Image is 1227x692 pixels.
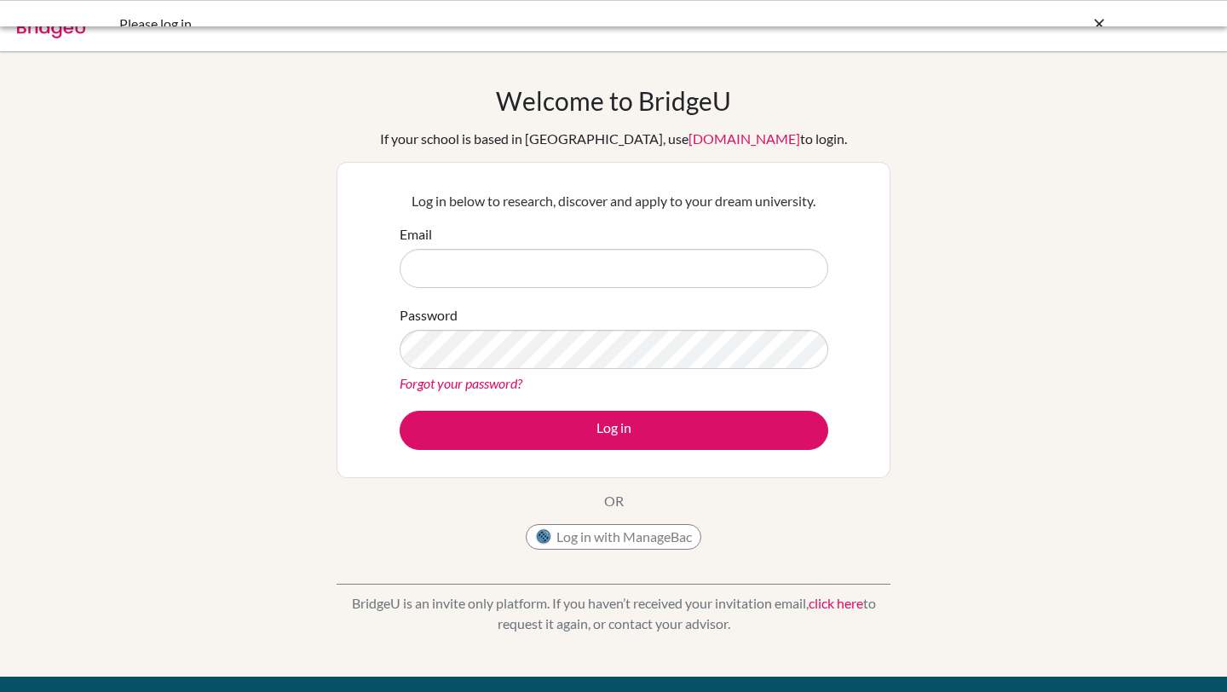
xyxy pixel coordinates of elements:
[400,411,828,450] button: Log in
[119,14,852,34] div: Please log in.
[496,85,731,116] h1: Welcome to BridgeU
[604,491,624,511] p: OR
[809,595,863,611] a: click here
[400,191,828,211] p: Log in below to research, discover and apply to your dream university.
[400,224,432,245] label: Email
[380,129,847,149] div: If your school is based in [GEOGRAPHIC_DATA], use to login.
[526,524,701,550] button: Log in with ManageBac
[400,305,458,326] label: Password
[400,375,522,391] a: Forgot your password?
[688,130,800,147] a: [DOMAIN_NAME]
[337,593,890,634] p: BridgeU is an invite only platform. If you haven’t received your invitation email, to request it ...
